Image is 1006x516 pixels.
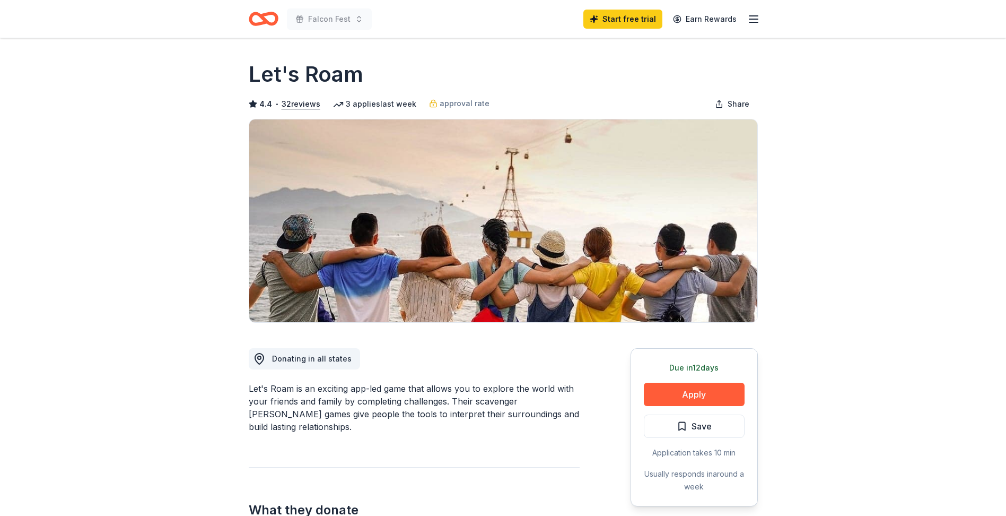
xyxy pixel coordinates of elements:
[333,98,416,110] div: 3 applies last week
[692,419,712,433] span: Save
[644,446,745,459] div: Application takes 10 min
[259,98,272,110] span: 4.4
[249,119,757,322] img: Image for Let's Roam
[440,97,489,110] span: approval rate
[706,93,758,115] button: Share
[275,100,278,108] span: •
[644,383,745,406] button: Apply
[728,98,749,110] span: Share
[287,8,372,30] button: Falcon Fest
[644,362,745,374] div: Due in 12 days
[249,6,278,31] a: Home
[282,98,320,110] button: 32reviews
[249,382,580,433] div: Let's Roam is an exciting app-led game that allows you to explore the world with your friends and...
[583,10,662,29] a: Start free trial
[644,468,745,493] div: Usually responds in around a week
[429,97,489,110] a: approval rate
[667,10,743,29] a: Earn Rewards
[308,13,351,25] span: Falcon Fest
[249,59,363,89] h1: Let's Roam
[644,415,745,438] button: Save
[272,354,352,363] span: Donating in all states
